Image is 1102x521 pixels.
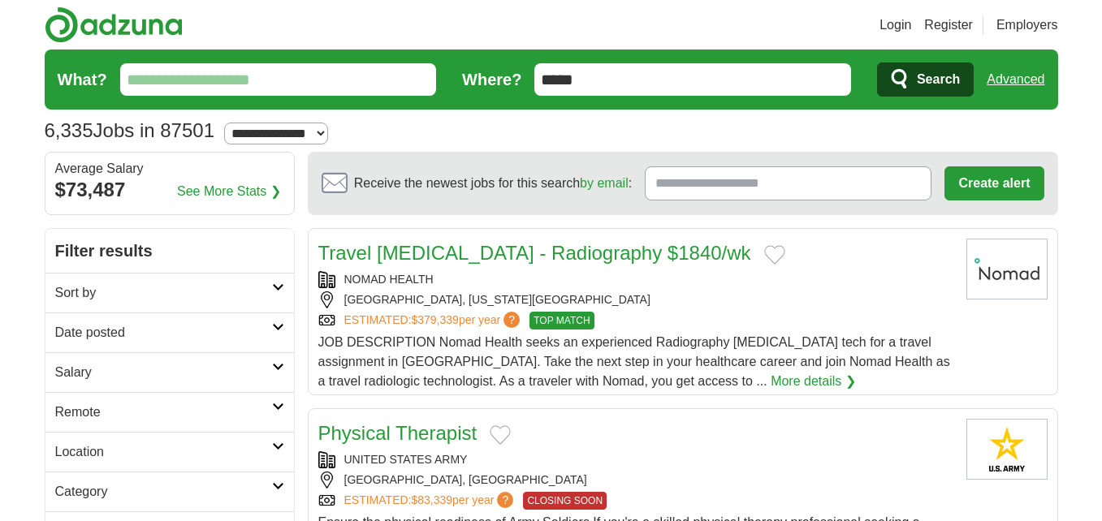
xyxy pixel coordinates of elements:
[45,6,183,43] img: Adzuna logo
[344,312,524,329] a: ESTIMATED:$379,339per year?
[580,176,629,190] a: by email
[45,352,294,392] a: Salary
[523,492,607,510] span: CLOSING SOON
[344,453,468,466] a: UNITED STATES ARMY
[877,62,974,97] button: Search
[987,63,1044,96] a: Advanced
[764,245,785,265] button: Add to favorite jobs
[318,242,751,264] a: Travel [MEDICAL_DATA] - Radiography $1840/wk
[55,403,272,422] h2: Remote
[55,482,272,502] h2: Category
[318,471,953,489] div: [GEOGRAPHIC_DATA], [GEOGRAPHIC_DATA]
[966,239,1048,299] img: Nomad Health logo
[354,174,632,193] span: Receive the newest jobs for this search :
[55,162,284,175] div: Average Salary
[529,312,594,329] span: TOP MATCH
[55,442,272,462] h2: Location
[45,119,215,141] h1: Jobs in 87501
[497,492,513,508] span: ?
[45,116,93,145] span: 6,335
[503,312,520,328] span: ?
[966,419,1048,480] img: United States Army logo
[411,493,452,506] span: $83,339
[45,229,294,273] h2: Filter results
[917,63,960,96] span: Search
[944,166,1044,200] button: Create alert
[344,273,434,286] a: NOMAD HEALTH
[462,67,521,92] label: Where?
[490,425,511,445] button: Add to favorite jobs
[771,372,856,391] a: More details ❯
[45,312,294,352] a: Date posted
[55,363,272,382] h2: Salary
[318,422,478,444] a: Physical Therapist
[45,471,294,511] a: Category
[55,323,272,342] h2: Date posted
[177,182,281,201] a: See More Stats ❯
[318,291,953,308] div: [GEOGRAPHIC_DATA], [US_STATE][GEOGRAPHIC_DATA]
[45,273,294,312] a: Sort by
[996,15,1058,35] a: Employers
[55,175,284,205] div: $73,487
[58,67,107,92] label: What?
[411,313,458,326] span: $379,339
[55,283,272,303] h2: Sort by
[45,392,294,432] a: Remote
[344,492,517,510] a: ESTIMATED:$83,339per year?
[45,432,294,471] a: Location
[318,335,950,388] span: JOB DESCRIPTION Nomad Health seeks an experienced Radiography [MEDICAL_DATA] tech for a travel as...
[924,15,973,35] a: Register
[879,15,911,35] a: Login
